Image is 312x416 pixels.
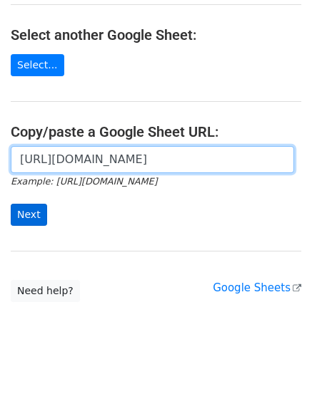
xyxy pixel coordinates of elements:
input: Paste your Google Sheet URL here [11,146,294,173]
small: Example: [URL][DOMAIN_NAME] [11,176,157,187]
h4: Copy/paste a Google Sheet URL: [11,123,301,140]
a: Google Sheets [213,281,301,294]
a: Need help? [11,280,80,302]
a: Select... [11,54,64,76]
input: Next [11,204,47,226]
h4: Select another Google Sheet: [11,26,301,43]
